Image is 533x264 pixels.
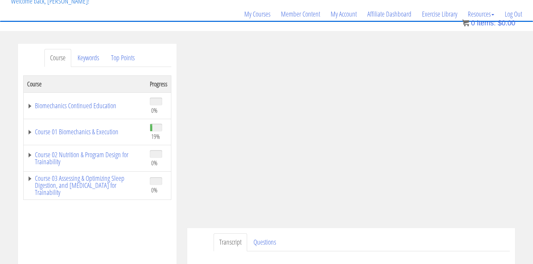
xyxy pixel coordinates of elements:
[151,159,158,167] span: 0%
[248,233,282,251] a: Questions
[72,49,105,67] a: Keywords
[151,186,158,194] span: 0%
[44,49,71,67] a: Course
[214,233,247,251] a: Transcript
[462,19,515,27] a: 0 items: $0.00
[146,75,171,92] th: Progress
[27,128,143,135] a: Course 01 Biomechanics & Execution
[24,75,147,92] th: Course
[27,102,143,109] a: Biomechanics Continued Education
[471,19,475,27] span: 0
[151,133,160,140] span: 19%
[498,19,515,27] bdi: 0.00
[151,106,158,114] span: 0%
[477,19,496,27] span: items:
[105,49,140,67] a: Top Points
[462,19,469,26] img: icon11.png
[27,175,143,196] a: Course 03 Assessing & Optimizing Sleep Digestion, and [MEDICAL_DATA] for Trainability
[498,19,502,27] span: $
[27,151,143,165] a: Course 02 Nutrition & Program Design for Trainability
